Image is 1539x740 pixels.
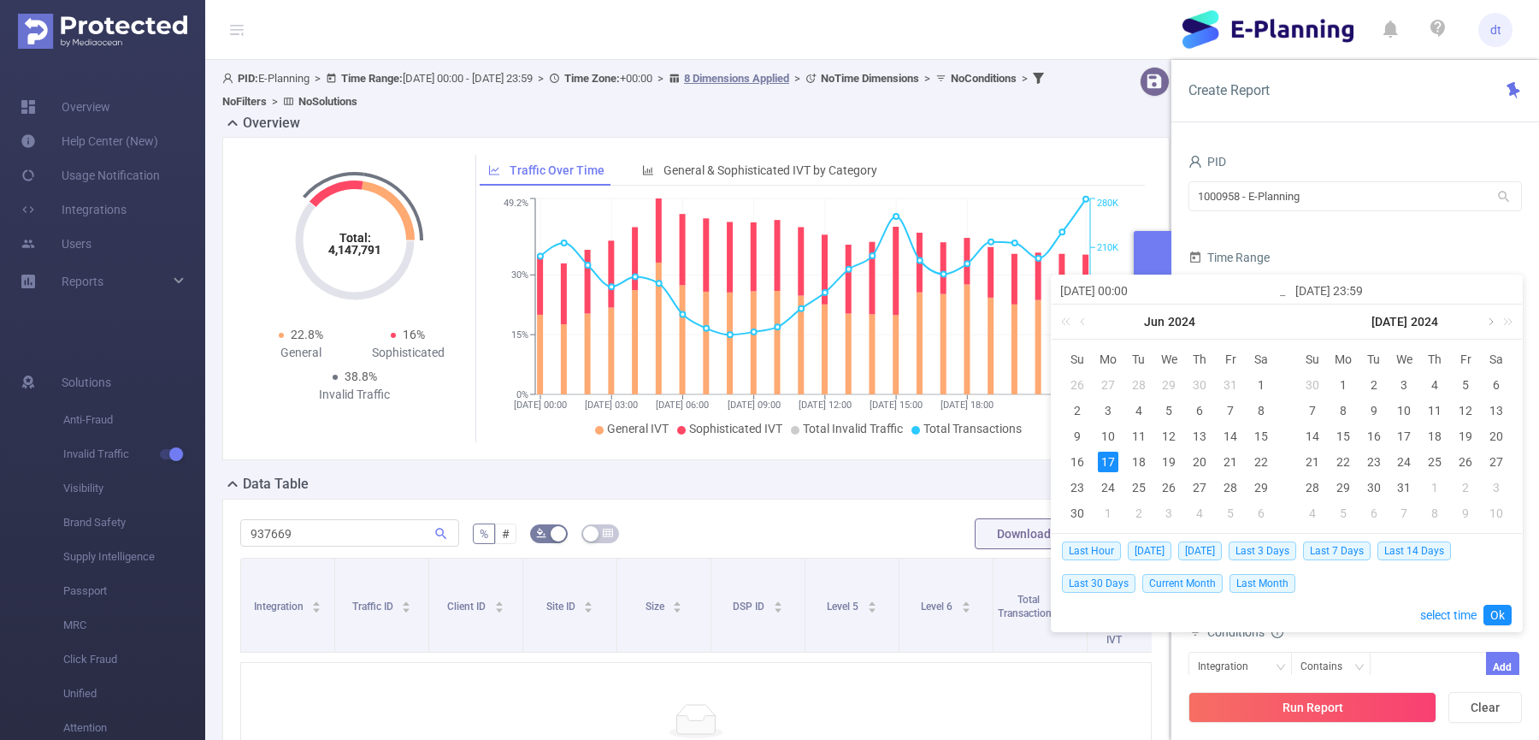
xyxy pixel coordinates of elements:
div: 2 [1129,503,1149,524]
div: 19 [1455,426,1476,447]
div: 8 [1424,503,1445,524]
div: 9 [1067,426,1088,447]
tspan: [DATE] 03:00 [585,400,638,411]
div: 4 [1189,503,1210,524]
div: 22 [1333,452,1353,472]
a: Last year (Control + left) [1058,305,1080,339]
td: July 25, 2024 [1419,449,1450,475]
td: July 24, 2024 [1389,449,1420,475]
span: Traffic Over Time [510,163,604,177]
div: 4 [1424,375,1445,395]
div: 6 [1486,375,1507,395]
td: August 4, 2024 [1297,500,1328,526]
td: July 27, 2024 [1481,449,1512,475]
tspan: 210K [1097,242,1118,253]
tspan: 15% [511,329,528,340]
div: 16 [1364,426,1384,447]
div: 2 [1067,400,1088,421]
span: We [1154,352,1185,367]
h2: Overview [243,113,300,133]
td: June 13, 2024 [1184,423,1215,449]
span: [DATE] [1178,542,1222,560]
b: Time Zone: [564,72,620,85]
span: General & Sophisticated IVT by Category [663,163,877,177]
span: General IVT [607,422,669,435]
th: Wed [1154,346,1185,372]
u: 8 Dimensions Applied [684,72,789,85]
span: > [533,72,549,85]
th: Sat [1246,346,1277,372]
div: 6 [1364,503,1384,524]
i: icon: bar-chart [642,164,654,176]
th: Tue [1123,346,1154,372]
td: June 12, 2024 [1154,423,1185,449]
div: 4 [1129,400,1149,421]
td: June 28, 2024 [1215,475,1246,500]
td: August 5, 2024 [1328,500,1359,526]
div: 19 [1159,452,1179,472]
span: Brand Safety [63,506,205,540]
td: May 27, 2024 [1093,372,1123,398]
td: July 28, 2024 [1297,475,1328,500]
th: Fri [1215,346,1246,372]
button: Run Report [1188,692,1436,723]
span: Th [1184,352,1215,367]
span: Su [1062,352,1093,367]
div: 24 [1098,477,1118,498]
span: Time Range [1188,251,1270,264]
span: We [1389,352,1420,367]
div: 21 [1302,452,1323,472]
td: May 28, 2024 [1123,372,1154,398]
td: August 3, 2024 [1481,475,1512,500]
a: Next year (Control + right) [1494,305,1516,339]
td: June 27, 2024 [1184,475,1215,500]
div: 25 [1424,452,1445,472]
div: 2 [1364,375,1384,395]
div: 7 [1394,503,1414,524]
td: June 15, 2024 [1246,423,1277,449]
div: 8 [1251,400,1271,421]
td: June 23, 2024 [1062,475,1093,500]
th: Mon [1328,346,1359,372]
td: July 10, 2024 [1389,398,1420,423]
tspan: Total: [339,231,370,245]
span: Su [1297,352,1328,367]
div: 1 [1098,503,1118,524]
tspan: 0% [516,389,528,400]
div: 23 [1364,452,1384,472]
th: Thu [1184,346,1215,372]
div: 11 [1424,400,1445,421]
td: June 5, 2024 [1154,398,1185,423]
span: 16% [403,328,425,341]
div: 3 [1159,503,1179,524]
div: 3 [1486,477,1507,498]
div: 30 [1189,375,1210,395]
div: 10 [1394,400,1414,421]
span: [DATE] [1128,542,1171,560]
span: Visibility [63,471,205,506]
span: > [789,72,805,85]
span: PID [1188,155,1226,169]
div: 27 [1189,477,1210,498]
td: August 9, 2024 [1450,500,1481,526]
a: Ok [1483,605,1512,625]
div: 14 [1220,426,1241,447]
td: July 23, 2024 [1359,449,1389,475]
td: June 20, 2024 [1184,449,1215,475]
td: July 6, 2024 [1246,500,1277,526]
span: Fr [1215,352,1246,367]
tspan: [DATE] 15:00 [870,400,923,411]
td: July 20, 2024 [1481,423,1512,449]
span: Total Transactions [923,422,1022,435]
td: May 29, 2024 [1154,372,1185,398]
div: Sophisticated [355,344,463,362]
td: June 4, 2024 [1123,398,1154,423]
div: 17 [1394,426,1414,447]
div: 20 [1486,426,1507,447]
div: 24 [1394,452,1414,472]
div: 15 [1333,426,1353,447]
span: Sa [1246,352,1277,367]
button: Clear [1448,692,1522,723]
span: # [502,527,510,541]
div: 21 [1220,452,1241,472]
